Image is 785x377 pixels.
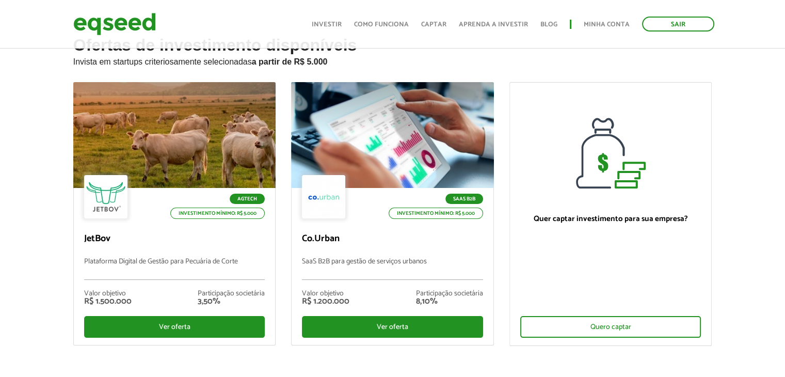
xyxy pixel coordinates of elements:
[459,21,528,28] a: Aprenda a investir
[73,36,712,82] h2: Ofertas de investimento disponíveis
[445,194,483,204] p: SaaS B2B
[416,290,483,297] div: Participação societária
[642,17,714,32] a: Sair
[73,82,276,345] a: Agtech Investimento mínimo: R$ 5.000 JetBov Plataforma Digital de Gestão para Pecuária de Corte V...
[354,21,409,28] a: Como funciona
[73,10,156,38] img: EqSeed
[84,316,265,338] div: Ver oferta
[252,57,328,66] strong: a partir de R$ 5.000
[312,21,342,28] a: Investir
[509,82,712,346] a: Quer captar investimento para sua empresa? Quero captar
[416,297,483,306] div: 8,10%
[421,21,446,28] a: Captar
[302,316,483,338] div: Ver oferta
[302,258,483,280] p: SaaS B2B para gestão de serviços urbanos
[73,54,712,67] p: Invista em startups criteriosamente selecionadas
[84,290,132,297] div: Valor objetivo
[84,297,132,306] div: R$ 1.500.000
[302,233,483,245] p: Co.Urban
[302,297,349,306] div: R$ 1.200.000
[584,21,630,28] a: Minha conta
[389,208,483,219] p: Investimento mínimo: R$ 5.000
[170,208,265,219] p: Investimento mínimo: R$ 5.000
[84,258,265,280] p: Plataforma Digital de Gestão para Pecuária de Corte
[520,316,701,338] div: Quero captar
[291,82,494,345] a: SaaS B2B Investimento mínimo: R$ 5.000 Co.Urban SaaS B2B para gestão de serviços urbanos Valor ob...
[230,194,265,204] p: Agtech
[540,21,557,28] a: Blog
[198,290,265,297] div: Participação societária
[84,233,265,245] p: JetBov
[302,290,349,297] div: Valor objetivo
[198,297,265,306] div: 3,50%
[520,214,701,224] p: Quer captar investimento para sua empresa?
